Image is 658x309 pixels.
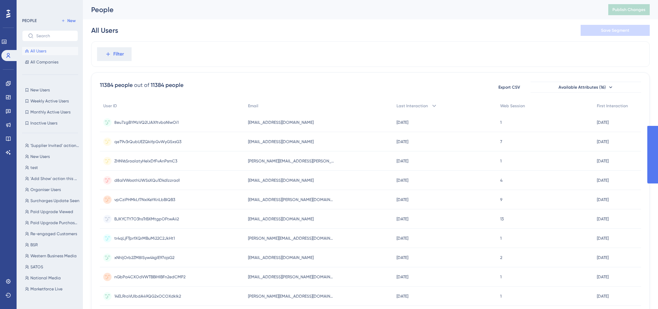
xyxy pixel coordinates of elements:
time: [DATE] [397,255,408,260]
span: 1 [500,236,502,241]
span: BSR [30,242,38,248]
span: 14ELRraVUlbdA49QG2xOCOXdkIk2 [114,293,181,299]
span: [PERSON_NAME][EMAIL_ADDRESS][PERSON_NAME][DOMAIN_NAME] [248,158,334,164]
button: Marketforce Live [22,285,82,293]
span: tr4qLjFTprfXQrMBuMi22C2JkHt1 [114,236,175,241]
span: vpCziPHMkLf7NxiKeYKriLbBIQB3 [114,197,175,202]
button: test [22,163,82,172]
span: 1 [500,120,502,125]
span: Surcharges Update Seen [30,198,79,203]
input: Search [36,33,72,38]
span: Western Business Media [30,253,77,259]
time: [DATE] [597,120,609,125]
span: 2 [500,255,502,260]
span: Paid Upgrade Purchased [30,220,79,226]
time: [DATE] [397,236,408,241]
time: [DATE] [397,120,408,125]
time: [DATE] [397,217,408,221]
span: User ID [103,103,117,109]
time: [DATE] [397,294,408,299]
time: [DATE] [397,139,408,144]
time: [DATE] [397,197,408,202]
button: Filter [97,47,132,61]
span: [EMAIL_ADDRESS][DOMAIN_NAME] [248,178,314,183]
button: Western Business Media [22,252,82,260]
time: [DATE] [597,275,609,279]
span: All Users [30,48,46,54]
span: xNhIjOrb2ZM8ISyw4kglE97ojsG2 [114,255,174,260]
span: 1 [500,293,502,299]
button: Save Segment [581,25,650,36]
time: [DATE] [597,217,609,221]
time: [DATE] [597,178,609,183]
span: New Users [30,87,50,93]
time: [DATE] [597,197,609,202]
button: BSR [22,241,82,249]
span: New Users [30,154,50,159]
button: Re-engaged Customers [22,230,82,238]
span: Inactive Users [30,120,57,126]
span: [EMAIL_ADDRESS][PERSON_NAME][DOMAIN_NAME] [248,274,334,280]
span: [EMAIL_ADDRESS][DOMAIN_NAME] [248,139,314,144]
time: [DATE] [597,236,609,241]
button: 'Supplier Invited' action this week [22,141,82,150]
iframe: UserGuiding AI Assistant Launcher [629,282,650,302]
span: Last Interaction [397,103,428,109]
div: All Users [91,26,118,35]
span: 8eu7zgBYMzVQ2lJAXftvboNIwOi1 [114,120,179,125]
button: Export CSV [492,82,526,93]
button: Publish Changes [608,4,650,15]
span: Re-engaged Customers [30,231,77,237]
button: National Media [22,274,82,282]
span: Monthly Active Users [30,109,70,115]
span: Publish Changes [612,7,646,12]
button: Monthly Active Users [22,108,78,116]
button: Paid Upgrade Viewed [22,208,82,216]
span: [EMAIL_ADDRESS][DOMAIN_NAME] [248,216,314,222]
span: First Interaction [597,103,628,109]
span: ZHNVsSroalatyHelxDfFvAnPsmC3 [114,158,177,164]
span: [EMAIL_ADDRESS][DOMAIN_NAME] [248,255,314,260]
span: Marketforce Live [30,286,63,292]
time: [DATE] [397,159,408,163]
time: [DATE] [597,159,609,163]
button: New [59,17,78,25]
button: New Users [22,152,82,161]
span: [EMAIL_ADDRESS][PERSON_NAME][DOMAIN_NAME] [248,197,334,202]
span: BJKYCTY7O3hsTrBXMtgpOFtwAii2 [114,216,179,222]
button: All Companies [22,58,78,66]
button: SATOS [22,263,82,271]
span: New [67,18,76,23]
time: [DATE] [597,139,609,144]
span: Filter [113,50,124,58]
span: Paid Upgrade Viewed [30,209,73,215]
span: 1 [500,158,502,164]
span: [PERSON_NAME][EMAIL_ADDRESS][DOMAIN_NAME] [248,236,334,241]
span: test [30,165,38,170]
div: People [91,5,591,14]
button: New Users [22,86,78,94]
span: 4 [500,178,503,183]
span: 7 [500,139,502,144]
span: 'Add Show' action this week [30,176,79,181]
span: SATOS [30,264,43,270]
span: Web Session [500,103,525,109]
div: 11384 people [100,81,133,89]
span: All Companies [30,59,58,65]
time: [DATE] [597,255,609,260]
span: Weekly Active Users [30,98,69,104]
span: 9 [500,197,502,202]
button: Available Attributes (16) [531,82,641,93]
span: nGbPa4CXOdVWTBBIHlBFn2edCMP2 [114,274,185,280]
button: 'Add Show' action this week [22,175,82,183]
div: out of [134,81,149,89]
span: Available Attributes (16) [559,84,606,90]
button: Weekly Active Users [22,97,78,105]
span: 1 [500,274,502,280]
span: d8alVWoothUWSsXQu1Dkdlzzrao1 [114,178,180,183]
span: Export CSV [498,84,520,90]
div: 11384 people [151,81,183,89]
time: [DATE] [397,178,408,183]
button: Inactive Users [22,119,78,127]
span: qeT9v3rQubUEZQkifpGvWyGSxsG3 [114,139,181,144]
